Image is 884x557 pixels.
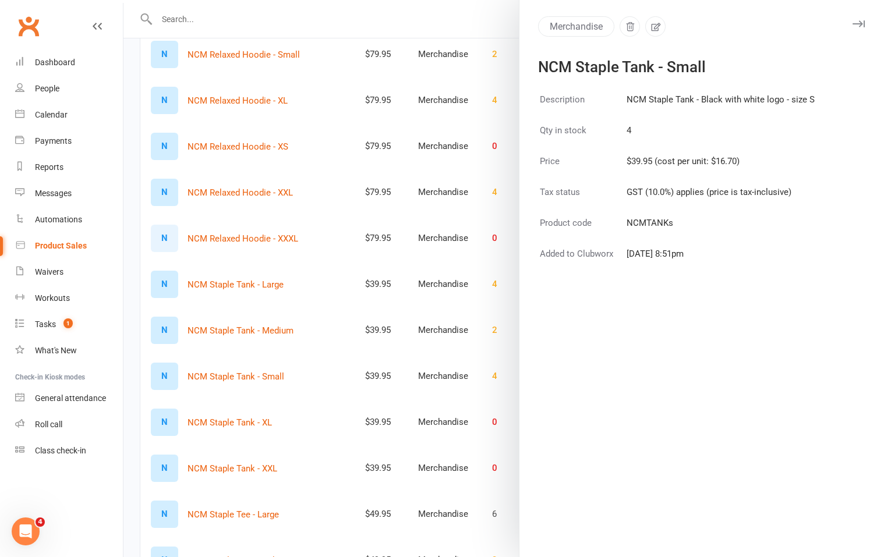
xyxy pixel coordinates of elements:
a: Workouts [15,285,123,311]
iframe: Intercom live chat [12,517,40,545]
a: Messages [15,180,123,207]
a: Calendar [15,102,123,128]
td: Added to Clubworx [539,246,625,276]
td: NCMTANKs [626,215,815,245]
a: Product Sales [15,233,123,259]
span: 4 [36,517,45,527]
div: Reports [35,162,63,172]
a: Tasks 1 [15,311,123,338]
button: Merchandise [538,16,614,37]
td: [DATE] 8:51pm [626,246,815,276]
div: NCM Staple Tank - Small [538,60,851,74]
a: Dashboard [15,49,123,76]
td: 4 [626,123,815,152]
td: NCM Staple Tank - Black with white logo - size S [626,92,815,122]
td: Product code [539,215,625,245]
div: Dashboard [35,58,75,67]
a: Payments [15,128,123,154]
a: General attendance kiosk mode [15,385,123,411]
a: Waivers [15,259,123,285]
div: Messages [35,189,72,198]
div: Tasks [35,320,56,329]
a: Automations [15,207,123,233]
div: Automations [35,215,82,224]
td: Price [539,154,625,183]
span: 1 [63,318,73,328]
td: Qty in stock [539,123,625,152]
div: What's New [35,346,77,355]
div: Roll call [35,420,62,429]
div: Product Sales [35,241,87,250]
a: What's New [15,338,123,364]
a: Clubworx [14,12,43,41]
div: Payments [35,136,72,146]
div: Class check-in [35,446,86,455]
a: People [15,76,123,102]
a: Roll call [15,411,123,438]
div: General attendance [35,393,106,403]
td: Description [539,92,625,122]
a: Class kiosk mode [15,438,123,464]
div: Workouts [35,293,70,303]
div: People [35,84,59,93]
td: GST (10.0%) applies (price is tax-inclusive) [626,185,815,214]
a: Reports [15,154,123,180]
div: Waivers [35,267,63,276]
td: $39.95 (cost per unit: $16.70) [626,154,815,183]
div: Calendar [35,110,68,119]
td: Tax status [539,185,625,214]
